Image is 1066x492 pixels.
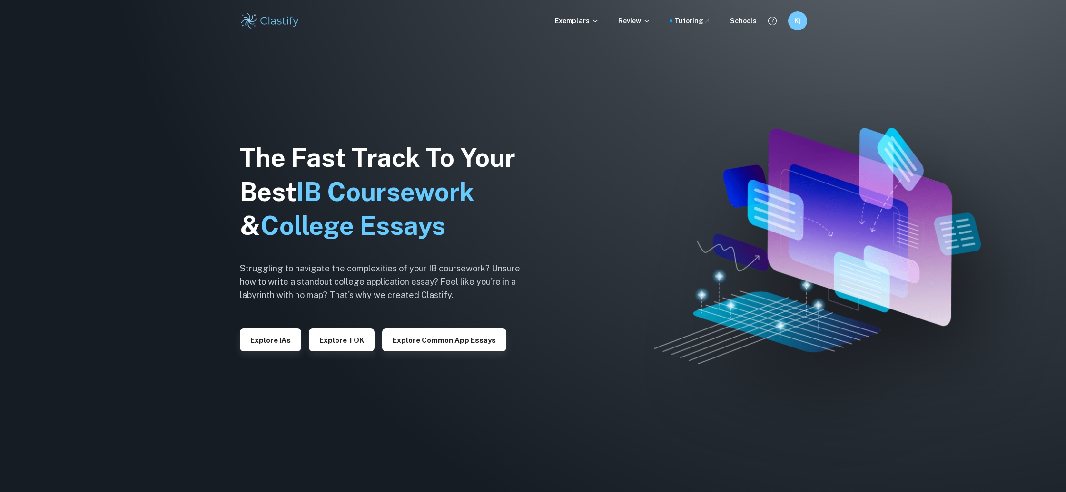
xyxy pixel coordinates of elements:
[792,16,803,26] h6: K(
[788,11,807,30] button: K(
[654,128,981,364] img: Clastify hero
[240,328,301,351] button: Explore IAs
[382,335,506,344] a: Explore Common App essays
[764,13,780,29] button: Help and Feedback
[309,335,375,344] a: Explore TOK
[240,262,535,302] h6: Struggling to navigate the complexities of your IB coursework? Unsure how to write a standout col...
[555,16,599,26] p: Exemplars
[296,177,474,207] span: IB Coursework
[618,16,651,26] p: Review
[240,335,301,344] a: Explore IAs
[674,16,711,26] a: Tutoring
[240,11,300,30] img: Clastify logo
[240,141,535,243] h1: The Fast Track To Your Best &
[730,16,757,26] a: Schools
[382,328,506,351] button: Explore Common App essays
[309,328,375,351] button: Explore TOK
[260,211,445,241] span: College Essays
